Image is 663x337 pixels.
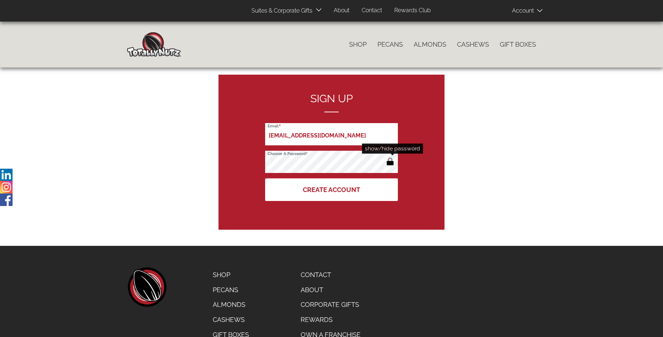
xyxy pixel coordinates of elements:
[372,37,408,52] a: Pecans
[295,312,366,327] a: Rewards
[452,37,494,52] a: Cashews
[207,267,254,282] a: Shop
[207,297,254,312] a: Almonds
[362,144,423,154] div: show/hide password
[265,178,398,201] button: Create Account
[389,4,436,18] a: Rewards Club
[265,93,398,112] h2: Sign up
[344,37,372,52] a: Shop
[265,123,398,145] input: Email
[408,37,452,52] a: Almonds
[207,282,254,298] a: Pecans
[328,4,355,18] a: About
[295,297,366,312] a: Corporate Gifts
[207,312,254,327] a: Cashews
[494,37,541,52] a: Gift Boxes
[295,282,366,298] a: About
[356,4,387,18] a: Contact
[127,267,166,307] a: home
[246,4,315,18] a: Suites & Corporate Gifts
[295,267,366,282] a: Contact
[127,32,181,57] img: Home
